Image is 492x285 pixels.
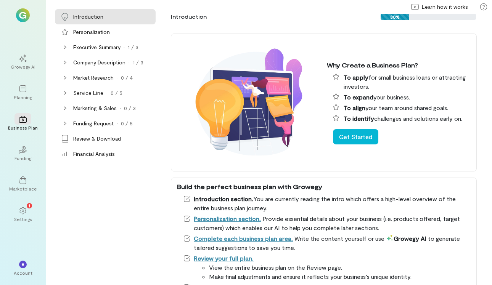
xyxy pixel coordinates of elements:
[422,3,468,11] span: Learn how it works
[344,104,365,111] span: To align
[333,73,471,91] li: for small business loans or attracting investors.
[194,195,253,202] span: Introduction section.
[124,104,136,112] div: 0 / 3
[9,109,37,137] a: Business Plan
[73,150,115,158] div: Financial Analysis
[9,186,37,192] div: Marketplace
[73,28,110,36] div: Personalization
[171,13,207,21] div: Introduction
[344,115,374,122] span: To identify
[183,234,471,252] li: Write the content yourself or use to generate tailored suggestions to save you time.
[129,59,130,66] div: ·
[209,272,471,281] li: Make final adjustments and ensure it reflects your business’s unique identity.
[120,104,121,112] div: ·
[9,170,37,198] a: Marketplace
[333,114,471,123] li: challenges and solutions early on.
[73,104,117,112] div: Marketing & Sales
[194,235,293,242] a: Complete each business plan area.
[111,89,122,97] div: 0 / 5
[73,43,121,51] div: Executive Summary
[14,270,32,276] div: Account
[344,74,368,81] span: To apply
[11,64,35,70] div: Growegy AI
[14,155,31,161] div: Funding
[183,194,471,213] li: You are currently reading the intro which offers a high-level overview of the entire business pla...
[177,182,471,191] div: Build the perfect business plan with Growegy
[8,125,38,131] div: Business Plan
[29,202,30,209] span: 1
[117,74,118,82] div: ·
[177,38,321,167] img: Why create a business plan
[121,120,133,127] div: 0 / 5
[9,140,37,167] a: Funding
[183,214,471,232] li: Provide essential details about your business (i.e. products offered, target customers) which ena...
[327,61,471,70] div: Why Create a Business Plan?
[9,79,37,106] a: Planning
[124,43,125,51] div: ·
[344,93,373,101] span: To expand
[73,59,125,66] div: Company Description
[194,215,261,222] a: Personalization section.
[73,13,103,21] div: Introduction
[14,94,32,100] div: Planning
[333,129,378,144] button: Get Started
[9,48,37,76] a: Growegy AI
[73,74,114,82] div: Market Research
[121,74,133,82] div: 0 / 4
[194,255,254,262] a: Review your full plan.
[128,43,138,51] div: 1 / 3
[73,135,121,142] div: Review & Download
[209,263,471,272] li: View the entire business plan on the Review page.
[73,89,103,97] div: Service Line
[106,89,108,97] div: ·
[73,120,114,127] div: Funding Request
[333,103,471,112] li: your team around shared goals.
[386,235,426,242] span: Growegy AI
[9,201,37,228] a: Settings
[133,59,143,66] div: 1 / 3
[14,216,32,222] div: Settings
[333,93,471,102] li: your business.
[117,120,118,127] div: ·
